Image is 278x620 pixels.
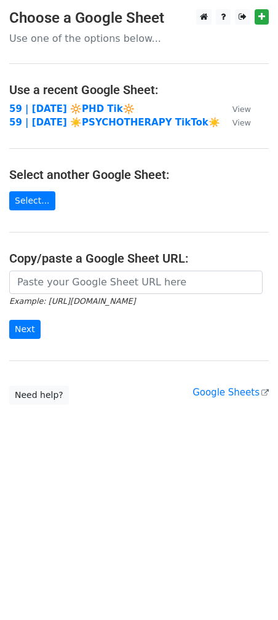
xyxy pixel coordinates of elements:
a: Google Sheets [193,387,269,398]
small: Example: [URL][DOMAIN_NAME] [9,296,135,306]
small: View [232,118,251,127]
h3: Choose a Google Sheet [9,9,269,27]
a: 59 | [DATE] 🔆PHD Tik🔆 [9,103,135,114]
h4: Select another Google Sheet: [9,167,269,182]
input: Paste your Google Sheet URL here [9,271,263,294]
input: Next [9,320,41,339]
a: 59 | [DATE] ☀️PSYCHOTHERAPY TikTok☀️ [9,117,220,128]
small: View [232,105,251,114]
a: View [220,103,251,114]
a: Need help? [9,386,69,405]
a: Select... [9,191,55,210]
a: View [220,117,251,128]
h4: Copy/paste a Google Sheet URL: [9,251,269,266]
h4: Use a recent Google Sheet: [9,82,269,97]
p: Use one of the options below... [9,32,269,45]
